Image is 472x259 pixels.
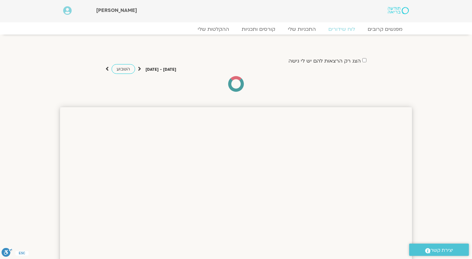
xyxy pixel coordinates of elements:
[117,66,130,72] span: השבוע
[431,246,453,255] span: יצירת קשר
[288,58,361,64] label: הצג רק הרצאות להם יש לי גישה
[361,26,409,32] a: מפגשים קרובים
[112,64,135,74] a: השבוע
[409,244,469,256] a: יצירת קשר
[63,26,409,32] nav: Menu
[145,66,176,73] p: [DATE] - [DATE]
[96,7,137,14] span: [PERSON_NAME]
[235,26,282,32] a: קורסים ותכניות
[191,26,235,32] a: ההקלטות שלי
[282,26,322,32] a: התכניות שלי
[322,26,361,32] a: לוח שידורים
